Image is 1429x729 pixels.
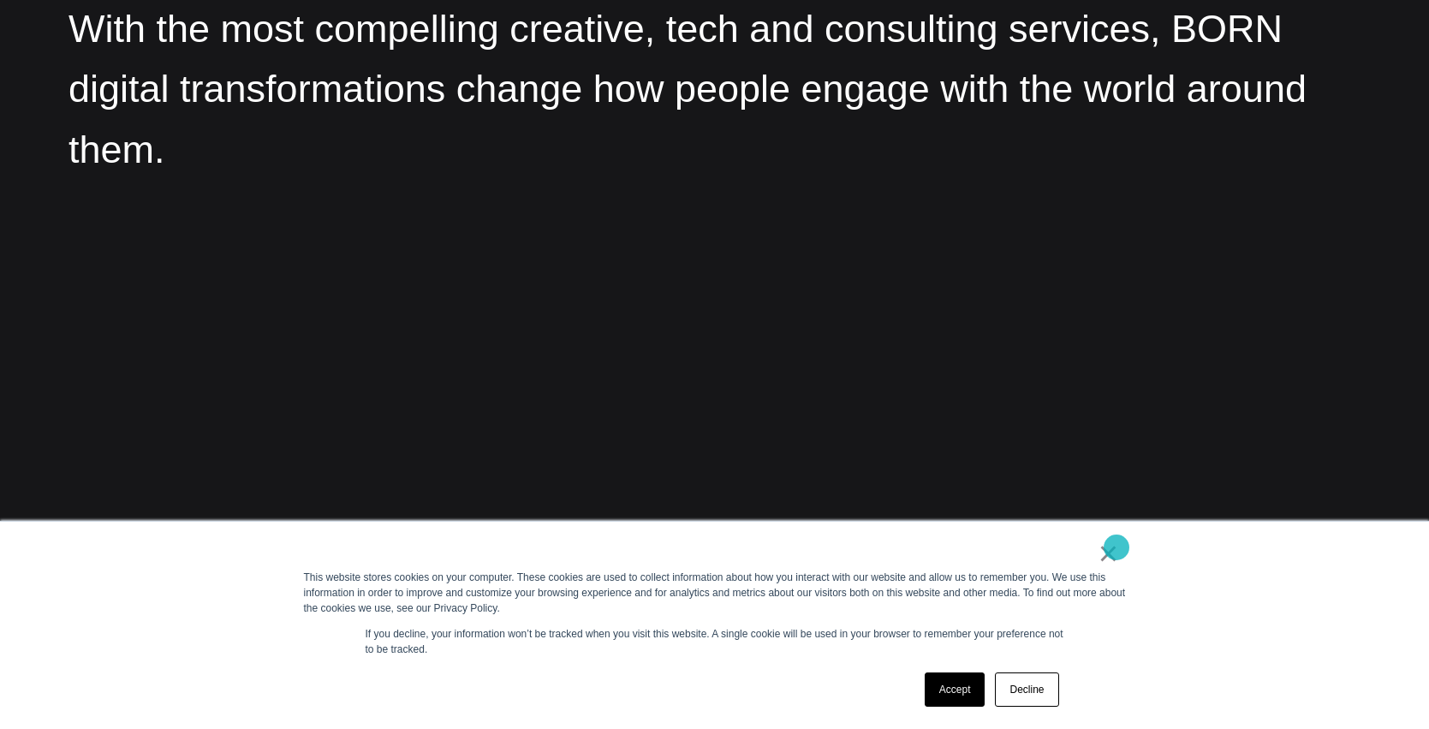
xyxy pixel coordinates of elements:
[304,570,1126,616] div: This website stores cookies on your computer. These cookies are used to collect information about...
[995,672,1058,707] a: Decline
[366,626,1064,657] p: If you decline, your information won’t be tracked when you visit this website. A single cookie wi...
[1099,546,1119,561] a: ×
[925,672,985,707] a: Accept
